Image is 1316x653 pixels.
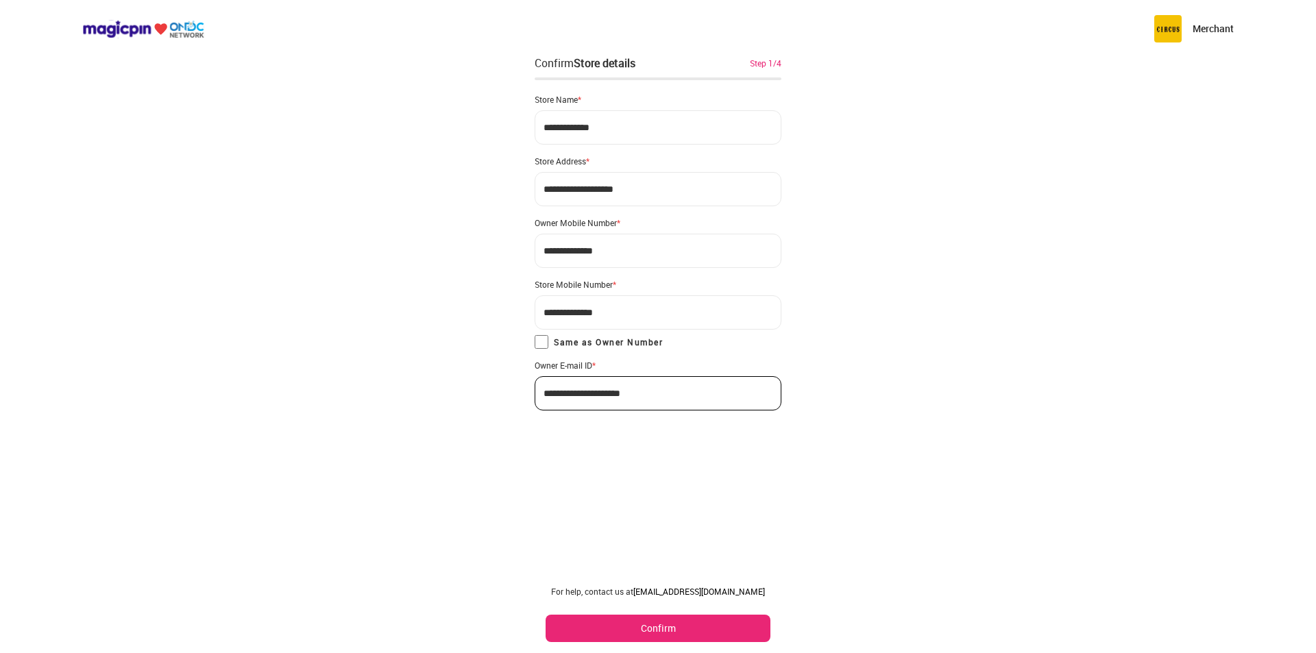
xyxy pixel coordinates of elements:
div: Store Address [535,156,781,167]
div: Owner Mobile Number [535,217,781,228]
img: ondc-logo-new-small.8a59708e.svg [82,20,204,38]
div: Store Mobile Number [535,279,781,290]
div: For help, contact us at [546,586,770,597]
input: Same as Owner Number [535,335,548,349]
div: Owner E-mail ID [535,360,781,371]
div: Confirm [535,55,635,71]
div: Store Name [535,94,781,105]
div: Store details [574,56,635,71]
label: Same as Owner Number [535,335,663,349]
p: Merchant [1193,22,1234,36]
img: circus.b677b59b.png [1154,15,1182,42]
div: Step 1/4 [750,57,781,69]
a: [EMAIL_ADDRESS][DOMAIN_NAME] [633,586,765,597]
button: Confirm [546,615,770,642]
